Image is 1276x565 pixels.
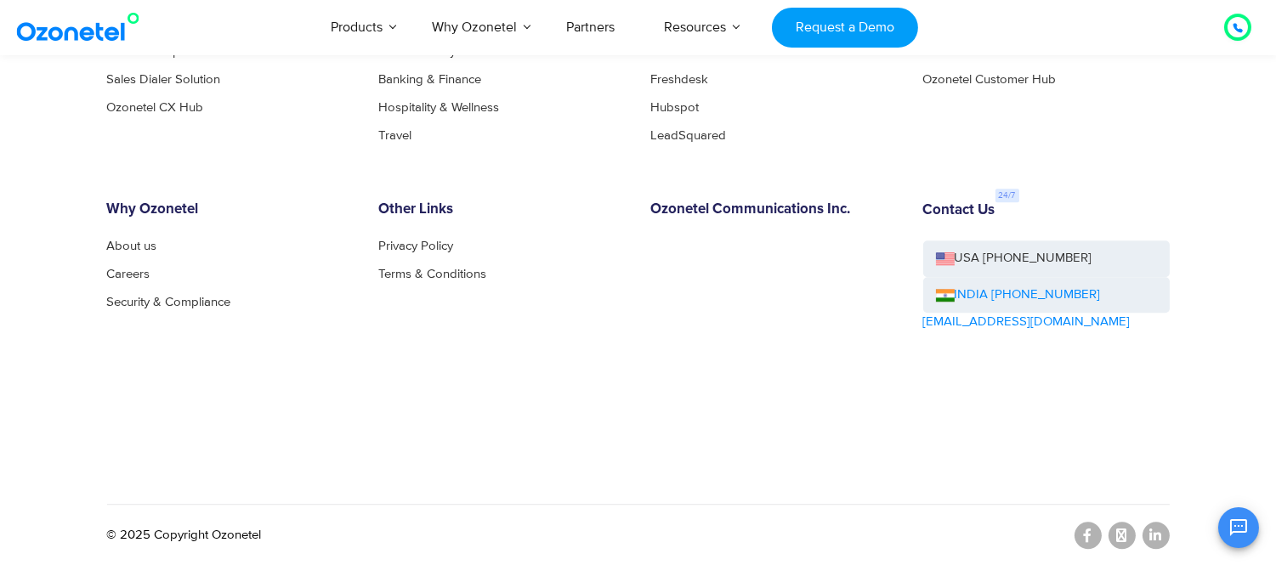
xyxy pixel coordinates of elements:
[379,101,500,114] a: Hospitality & Wellness
[651,101,700,114] a: Hubspot
[923,73,1057,86] a: Ozonetel Customer Hub
[379,73,482,86] a: Banking & Finance
[107,526,262,545] p: © 2025 Copyright Ozonetel
[772,8,917,48] a: Request a Demo
[651,129,727,142] a: LeadSquared
[379,201,626,218] h6: Other Links
[923,240,1170,277] a: USA [PHONE_NUMBER]
[379,268,487,280] a: Terms & Conditions
[936,252,955,265] img: us-flag.png
[107,73,221,86] a: Sales Dialer Solution
[1218,507,1259,548] button: Open chat
[107,101,204,114] a: Ozonetel CX Hub
[651,73,709,86] a: Freshdesk
[379,129,412,142] a: Travel
[107,201,354,218] h6: Why Ozonetel
[379,240,454,252] a: Privacy Policy
[936,285,1101,305] a: INDIA [PHONE_NUMBER]
[923,313,1131,332] a: [EMAIL_ADDRESS][DOMAIN_NAME]
[936,289,955,302] img: ind-flag.png
[107,240,157,252] a: About us
[923,202,995,219] h6: Contact Us
[651,201,898,218] h6: Ozonetel Communications Inc.
[107,296,231,308] a: Security & Compliance
[107,268,150,280] a: Careers
[107,45,267,58] a: HIPAA Compliant Call Center
[923,45,1018,58] a: Customer Stories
